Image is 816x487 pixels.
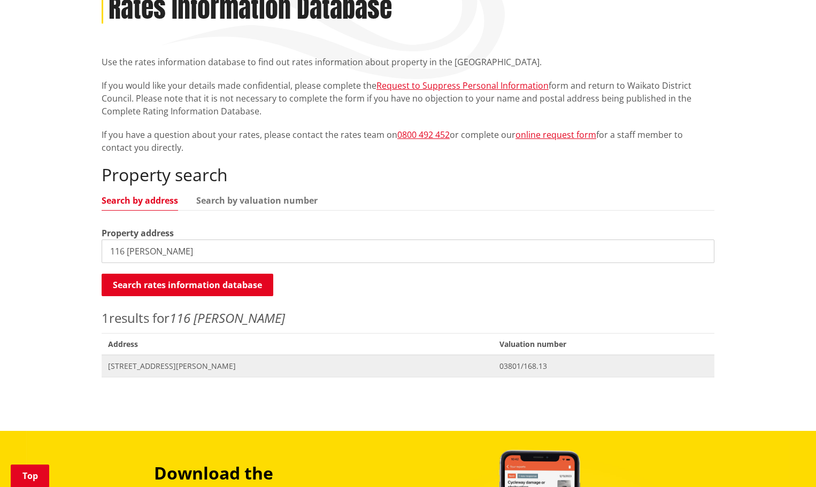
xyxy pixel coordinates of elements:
[102,239,714,263] input: e.g. Duke Street NGARUAWAHIA
[102,227,174,239] label: Property address
[102,128,714,154] p: If you have a question about your rates, please contact the rates team on or complete our for a s...
[102,196,178,205] a: Search by address
[515,129,596,141] a: online request form
[102,308,714,328] p: results for
[102,274,273,296] button: Search rates information database
[397,129,450,141] a: 0800 492 452
[196,196,318,205] a: Search by valuation number
[102,333,493,355] span: Address
[499,361,708,372] span: 03801/168.13
[11,465,49,487] a: Top
[376,80,549,91] a: Request to Suppress Personal Information
[102,309,109,327] span: 1
[170,309,285,327] em: 116 [PERSON_NAME]
[102,165,714,185] h2: Property search
[493,333,714,355] span: Valuation number
[108,361,487,372] span: [STREET_ADDRESS][PERSON_NAME]
[102,79,714,118] p: If you would like your details made confidential, please complete the form and return to Waikato ...
[102,355,714,377] a: [STREET_ADDRESS][PERSON_NAME] 03801/168.13
[102,56,714,68] p: Use the rates information database to find out rates information about property in the [GEOGRAPHI...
